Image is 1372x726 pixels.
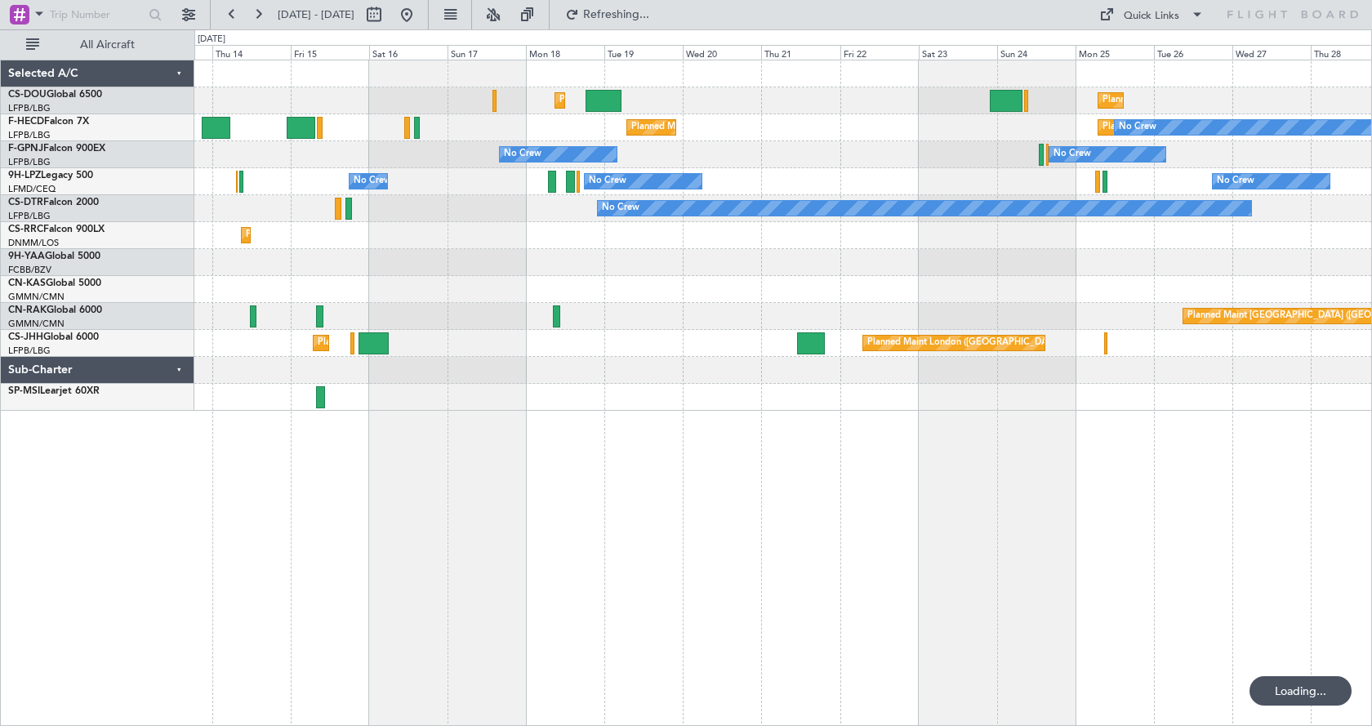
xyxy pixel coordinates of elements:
[602,196,639,220] div: No Crew
[867,331,1062,355] div: Planned Maint London ([GEOGRAPHIC_DATA])
[8,386,40,396] span: SP-MSI
[589,169,626,194] div: No Crew
[604,45,683,60] div: Tue 19
[8,291,65,303] a: GMMN/CMN
[997,45,1076,60] div: Sun 24
[354,169,391,194] div: No Crew
[8,144,43,154] span: F-GPNJ
[8,117,89,127] a: F-HECDFalcon 7X
[1119,115,1156,140] div: No Crew
[8,278,101,288] a: CN-KASGlobal 5000
[8,183,56,195] a: LFMD/CEQ
[8,332,99,342] a: CS-JHHGlobal 6000
[526,45,604,60] div: Mon 18
[1232,45,1311,60] div: Wed 27
[318,331,575,355] div: Planned Maint [GEOGRAPHIC_DATA] ([GEOGRAPHIC_DATA])
[212,45,291,60] div: Thu 14
[291,45,369,60] div: Fri 15
[8,237,59,249] a: DNMM/LOS
[369,45,448,60] div: Sat 16
[8,252,45,261] span: 9H-YAA
[1076,45,1154,60] div: Mon 25
[1154,45,1232,60] div: Tue 26
[8,129,51,141] a: LFPB/LBG
[919,45,997,60] div: Sat 23
[278,7,354,22] span: [DATE] - [DATE]
[198,33,225,47] div: [DATE]
[8,225,105,234] a: CS-RRCFalcon 900LX
[8,156,51,168] a: LFPB/LBG
[246,223,415,247] div: Planned Maint Lagos ([PERSON_NAME])
[631,115,889,140] div: Planned Maint [GEOGRAPHIC_DATA] ([GEOGRAPHIC_DATA])
[448,45,526,60] div: Sun 17
[42,39,172,51] span: All Aircraft
[8,171,93,180] a: 9H-LPZLegacy 500
[504,142,541,167] div: No Crew
[8,345,51,357] a: LFPB/LBG
[1053,142,1091,167] div: No Crew
[8,198,43,207] span: CS-DTR
[8,171,41,180] span: 9H-LPZ
[8,386,100,396] a: SP-MSILearjet 60XR
[8,90,47,100] span: CS-DOU
[8,318,65,330] a: GMMN/CMN
[8,305,47,315] span: CN-RAK
[1124,8,1179,24] div: Quick Links
[1102,88,1360,113] div: Planned Maint [GEOGRAPHIC_DATA] ([GEOGRAPHIC_DATA])
[8,198,99,207] a: CS-DTRFalcon 2000
[1091,2,1212,28] button: Quick Links
[8,210,51,222] a: LFPB/LBG
[1102,115,1360,140] div: Planned Maint [GEOGRAPHIC_DATA] ([GEOGRAPHIC_DATA])
[559,88,817,113] div: Planned Maint [GEOGRAPHIC_DATA] ([GEOGRAPHIC_DATA])
[8,278,46,288] span: CN-KAS
[8,117,44,127] span: F-HECD
[761,45,840,60] div: Thu 21
[840,45,919,60] div: Fri 22
[8,305,102,315] a: CN-RAKGlobal 6000
[8,332,43,342] span: CS-JHH
[558,2,656,28] button: Refreshing...
[8,252,100,261] a: 9H-YAAGlobal 5000
[18,32,177,58] button: All Aircraft
[8,264,51,276] a: FCBB/BZV
[8,90,102,100] a: CS-DOUGlobal 6500
[1249,676,1352,706] div: Loading...
[8,225,43,234] span: CS-RRC
[1217,169,1254,194] div: No Crew
[8,144,105,154] a: F-GPNJFalcon 900EX
[50,2,144,27] input: Trip Number
[8,102,51,114] a: LFPB/LBG
[683,45,761,60] div: Wed 20
[582,9,651,20] span: Refreshing...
